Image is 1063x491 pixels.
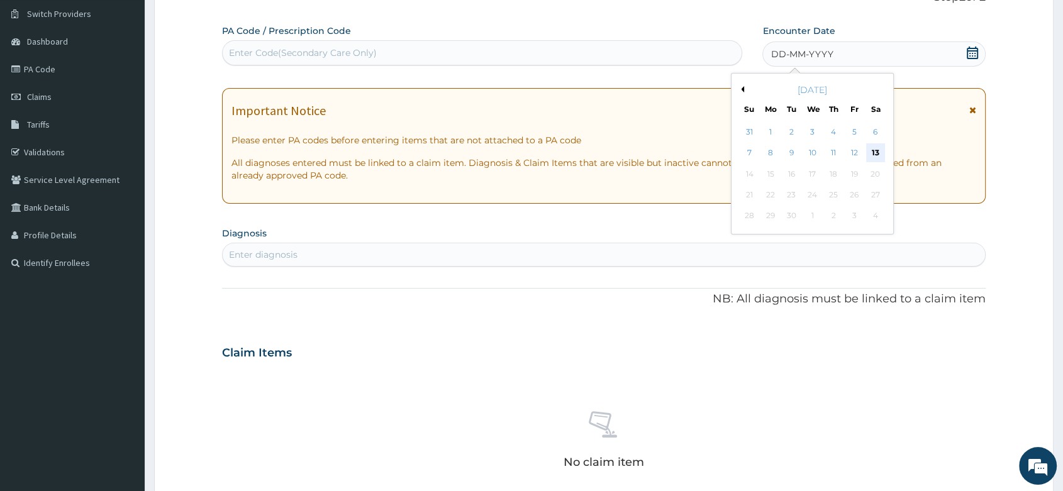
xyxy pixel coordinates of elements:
div: Choose Sunday, August 31st, 2025 [740,123,759,141]
label: Diagnosis [222,227,267,240]
div: Choose Wednesday, September 3rd, 2025 [803,123,822,141]
div: Not available Saturday, September 20th, 2025 [866,165,885,184]
div: Choose Monday, September 1st, 2025 [761,123,780,141]
div: Not available Sunday, September 14th, 2025 [740,165,759,184]
p: All diagnoses entered must be linked to a claim item. Diagnosis & Claim Items that are visible bu... [231,157,976,182]
h1: Important Notice [231,104,326,118]
div: Choose Friday, September 5th, 2025 [845,123,864,141]
div: Choose Saturday, September 6th, 2025 [866,123,885,141]
div: Chat with us now [65,70,211,87]
div: Not available Sunday, September 28th, 2025 [740,207,759,226]
div: Not available Thursday, September 18th, 2025 [824,165,843,184]
div: Tu [786,104,797,114]
div: Not available Tuesday, September 30th, 2025 [782,207,801,226]
span: Tariffs [27,119,50,130]
div: Not available Saturday, October 4th, 2025 [866,207,885,226]
div: Enter diagnosis [229,248,298,261]
p: NB: All diagnosis must be linked to a claim item [222,291,986,307]
div: Not available Friday, September 19th, 2025 [845,165,864,184]
div: Choose Tuesday, September 9th, 2025 [782,144,801,163]
div: Not available Tuesday, September 16th, 2025 [782,165,801,184]
div: Not available Sunday, September 21st, 2025 [740,185,759,204]
div: Sa [871,104,881,114]
div: Choose Friday, September 12th, 2025 [845,144,864,163]
div: Choose Wednesday, September 10th, 2025 [803,144,822,163]
div: Not available Thursday, October 2nd, 2025 [824,207,843,226]
img: d_794563401_company_1708531726252_794563401 [23,63,51,94]
div: Not available Saturday, September 27th, 2025 [866,185,885,204]
div: Not available Wednesday, September 24th, 2025 [803,185,822,204]
label: Encounter Date [762,25,835,37]
span: Dashboard [27,36,68,47]
div: Not available Thursday, September 25th, 2025 [824,185,843,204]
span: Switch Providers [27,8,91,19]
textarea: Type your message and hit 'Enter' [6,343,240,387]
div: Choose Saturday, September 13th, 2025 [866,144,885,163]
div: Choose Monday, September 8th, 2025 [761,144,780,163]
div: Not available Monday, September 15th, 2025 [761,165,780,184]
div: Enter Code(Secondary Care Only) [229,47,377,59]
span: We're online! [73,158,174,285]
div: Fr [849,104,860,114]
p: No claim item [564,456,644,468]
div: Choose Thursday, September 11th, 2025 [824,144,843,163]
div: Th [828,104,839,114]
button: Previous Month [738,86,744,92]
div: Minimize live chat window [206,6,237,36]
div: Not available Monday, September 22nd, 2025 [761,185,780,204]
div: Mo [765,104,776,114]
div: month 2025-09 [739,122,886,227]
div: Not available Monday, September 29th, 2025 [761,207,780,226]
div: Not available Friday, September 26th, 2025 [845,185,864,204]
p: Please enter PA codes before entering items that are not attached to a PA code [231,134,976,146]
span: DD-MM-YYYY [771,48,833,60]
div: Not available Wednesday, October 1st, 2025 [803,207,822,226]
div: Choose Sunday, September 7th, 2025 [740,144,759,163]
div: Not available Tuesday, September 23rd, 2025 [782,185,801,204]
h3: Claim Items [222,346,292,360]
div: Choose Tuesday, September 2nd, 2025 [782,123,801,141]
span: Claims [27,91,52,102]
label: PA Code / Prescription Code [222,25,351,37]
div: [DATE] [737,84,888,96]
div: We [807,104,818,114]
div: Not available Wednesday, September 17th, 2025 [803,165,822,184]
div: Choose Thursday, September 4th, 2025 [824,123,843,141]
div: Su [744,104,755,114]
div: Not available Friday, October 3rd, 2025 [845,207,864,226]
